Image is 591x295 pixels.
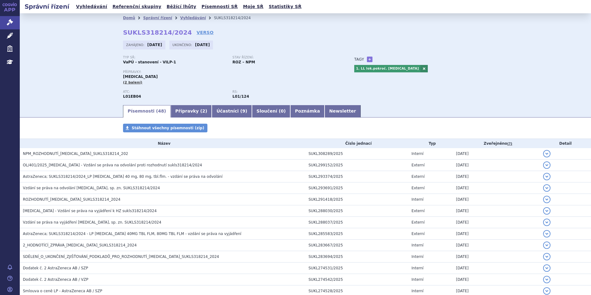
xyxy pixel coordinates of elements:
[305,160,408,171] td: SUKL299152/2025
[180,16,206,20] a: Vyhledávání
[111,2,163,11] a: Referenční skupiny
[411,254,423,259] span: Interní
[123,75,158,79] span: [MEDICAL_DATA]
[411,289,423,293] span: Interní
[507,142,512,146] abbr: (?)
[543,264,551,272] button: detail
[453,251,540,263] td: [DATE]
[200,2,240,11] a: Písemnosti SŘ
[543,230,551,237] button: detail
[23,254,219,259] span: SDĚLENÍ_O_UKONČENÍ_ZJIŠŤOVÁNÍ_PODKLADŮ_PRO_ROZHODNUTÍ_TAGRISSO_SUKLS318214_2024
[172,42,193,47] span: Ukončeno:
[305,194,408,205] td: SUKL291418/2025
[23,232,241,236] span: AstraZeneca; SUKLS318214/2024 - LP TAGRISSO 40MG TBL FLM, 80MG TBL FLM - vzdání se práva na vyjád...
[123,90,226,94] p: ATC:
[232,56,336,59] p: Stav řízení:
[305,217,408,228] td: SUKL288037/2025
[543,219,551,226] button: detail
[305,228,408,240] td: SUKL285583/2025
[23,289,102,293] span: Smlouva o ceně LP - AstraZeneca AB / SZP
[23,209,157,213] span: TAGRISSO - Vzdání se práva na vyjádření k HZ sukls318214/2024
[123,80,142,84] span: (2 balení)
[158,109,164,113] span: 48
[453,240,540,251] td: [DATE]
[202,109,205,113] span: 2
[23,174,223,179] span: AstraZeneca; SUKLS318214/2024_LP TAGRISSO 40 mg, 80 mg, tbl.flm. - vzdání se práva na odvolání
[232,90,336,94] p: RS:
[543,242,551,249] button: detail
[23,163,202,167] span: OL/401/2025_TAGRISSO - Vzdání se práva na odvolání proti rozhodnutí sukls318214/2024
[123,16,135,20] a: Domů
[543,184,551,192] button: detail
[305,182,408,194] td: SUKL293691/2025
[411,163,424,167] span: Externí
[354,65,420,72] a: 1. LL lok.pokroč. [MEDICAL_DATA]
[305,274,408,285] td: SUKL274542/2025
[453,139,540,148] th: Zveřejněno
[147,43,162,47] strong: [DATE]
[411,174,424,179] span: Externí
[543,287,551,295] button: detail
[23,220,161,224] span: Vzdání se práva na vyjádření TAGRISSO, sp. zn. SUKLS318214/2024
[305,148,408,160] td: SUKL308289/2025
[123,94,141,99] strong: OSIMERTINIB
[543,207,551,215] button: detail
[411,243,423,247] span: Interní
[20,2,74,11] h2: Správní řízení
[241,2,265,11] a: Moje SŘ
[411,152,423,156] span: Interní
[252,105,290,118] a: Sloučení (0)
[305,205,408,217] td: SUKL288030/2025
[214,13,259,23] li: SUKLS318214/2024
[453,160,540,171] td: [DATE]
[143,16,172,20] a: Správní řízení
[305,171,408,182] td: SUKL293374/2025
[411,220,424,224] span: Externí
[23,197,121,202] span: ROZHODNUTÍ_TAGRISSO_SUKLS318214_2024
[171,105,212,118] a: Přípravky (2)
[453,205,540,217] td: [DATE]
[232,60,255,64] strong: ROZ – NPM
[354,56,364,63] h3: Tagy
[305,240,408,251] td: SUKL283667/2025
[543,161,551,169] button: detail
[411,197,423,202] span: Interní
[290,105,325,118] a: Poznámka
[20,139,305,148] th: Název
[453,274,540,285] td: [DATE]
[74,2,109,11] a: Vyhledávání
[453,217,540,228] td: [DATE]
[23,277,88,282] span: Dodatek č. 2 AstraZeneca AB / VZP
[23,152,128,156] span: NPM_ROZHODNUTÍ_TAGRISSO_SUKLS318214_202
[543,173,551,180] button: detail
[411,186,424,190] span: Externí
[453,263,540,274] td: [DATE]
[123,124,207,132] a: Stáhnout všechny písemnosti (zip)
[165,2,198,11] a: Běžící lhůty
[123,70,342,74] p: Přípravky:
[543,276,551,283] button: detail
[453,182,540,194] td: [DATE]
[132,126,204,130] span: Stáhnout všechny písemnosti (zip)
[123,29,192,36] strong: SUKLS318214/2024
[411,232,424,236] span: Externí
[543,196,551,203] button: detail
[453,148,540,160] td: [DATE]
[408,139,453,148] th: Typ
[123,56,226,59] p: Typ SŘ:
[453,171,540,182] td: [DATE]
[543,150,551,157] button: detail
[411,266,423,270] span: Interní
[281,109,284,113] span: 0
[540,139,591,148] th: Detail
[195,43,210,47] strong: [DATE]
[411,277,423,282] span: Interní
[212,105,252,118] a: Účastníci (9)
[305,139,408,148] th: Číslo jednací
[305,251,408,263] td: SUKL283694/2025
[411,209,424,213] span: Externí
[367,57,372,62] a: +
[23,243,137,247] span: 2_HODNOTÍCÍ_ZPRÁVA_TAGRISSO_SUKLS318214_2024
[267,2,303,11] a: Statistiky SŘ
[242,109,245,113] span: 9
